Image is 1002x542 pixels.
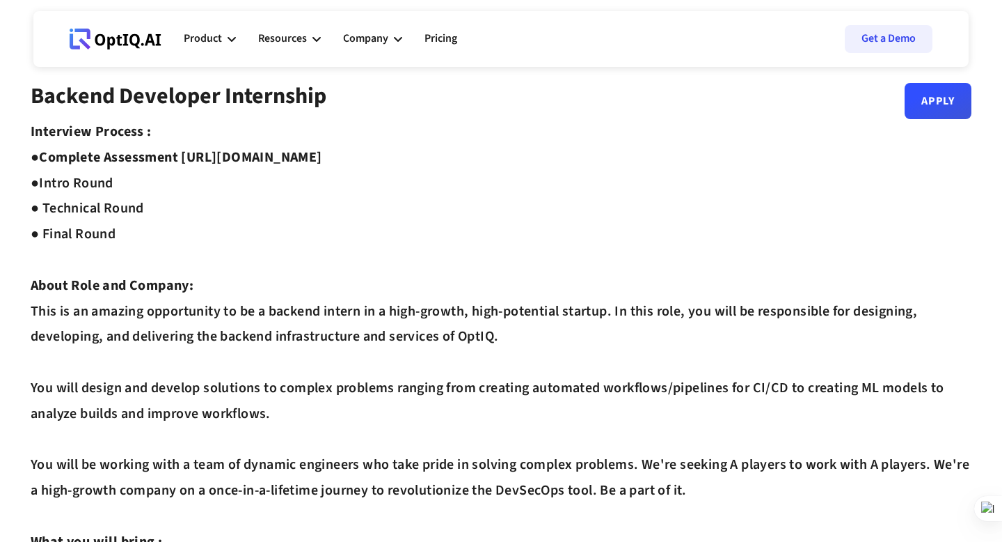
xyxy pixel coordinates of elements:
a: Get a Demo [845,25,932,53]
div: Company [343,29,388,48]
a: Pricing [424,18,457,60]
div: Resources [258,29,307,48]
div: Resources [258,18,321,60]
strong: About Role and Company: [31,276,193,295]
div: Product [184,18,236,60]
strong: Interview Process : [31,122,152,141]
strong: Backend Developer Internship [31,80,326,112]
div: Company [343,18,402,60]
strong: Complete Assessment [URL][DOMAIN_NAME] ● [31,148,322,193]
a: Webflow Homepage [70,18,161,60]
a: Apply [905,83,971,119]
div: Product [184,29,222,48]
